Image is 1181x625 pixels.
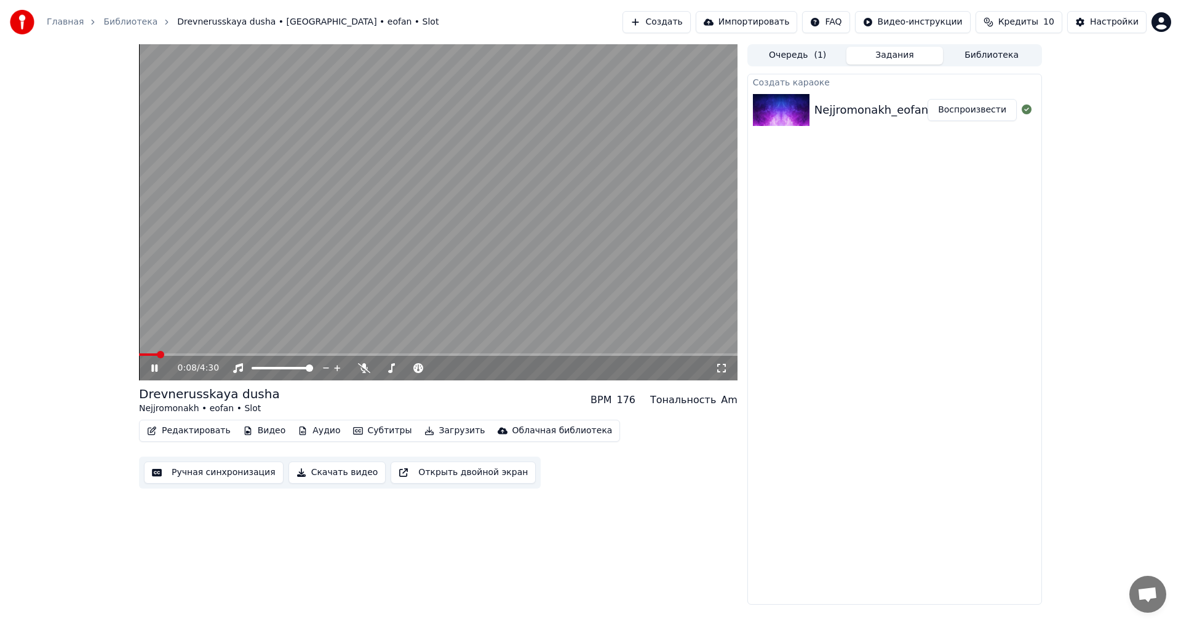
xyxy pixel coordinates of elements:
div: Nejjromonakh_eofan_Slot_-_Drevnerusskaya_dusha_66932805 [814,101,1161,119]
img: youka [10,10,34,34]
button: Видео [238,422,291,439]
button: Настройки [1067,11,1147,33]
button: Импортировать [696,11,798,33]
button: Видео-инструкции [855,11,971,33]
a: Библиотека [103,16,157,28]
span: Drevnerusskaya dusha • [GEOGRAPHIC_DATA] • eofan • Slot [177,16,439,28]
span: Кредиты [998,16,1038,28]
button: Скачать видео [288,462,386,484]
nav: breadcrumb [47,16,439,28]
button: Очередь [749,47,846,65]
button: Задания [846,47,944,65]
button: FAQ [802,11,849,33]
span: 0:08 [178,362,197,374]
div: 176 [616,393,635,407]
div: Создать караоке [748,74,1041,89]
div: Drevnerusskaya dusha [139,385,280,403]
div: Открытый чат [1129,576,1166,613]
a: Главная [47,16,84,28]
button: Библиотека [943,47,1040,65]
button: Воспроизвести [928,99,1017,121]
button: Аудио [293,422,345,439]
button: Субтитры [348,422,417,439]
div: Настройки [1090,16,1139,28]
button: Кредиты10 [976,11,1062,33]
button: Создать [622,11,690,33]
button: Редактировать [142,422,236,439]
span: ( 1 ) [814,49,826,61]
div: / [178,362,207,374]
div: Am [721,393,738,407]
button: Ручная синхронизация [144,462,284,484]
div: Nejjromonakh • eofan • Slot [139,403,280,415]
div: Облачная библиотека [512,425,613,437]
span: 10 [1043,16,1054,28]
span: 4:30 [200,362,219,374]
div: BPM [590,393,611,407]
button: Загрузить [420,422,490,439]
div: Тональность [650,393,716,407]
button: Открыть двойной экран [391,462,536,484]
